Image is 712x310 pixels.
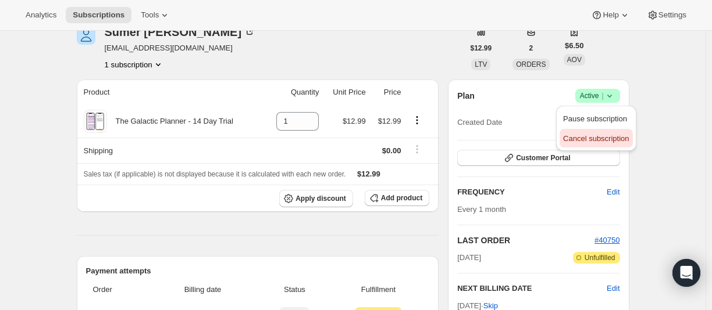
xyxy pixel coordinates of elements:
span: [EMAIL_ADDRESS][DOMAIN_NAME] [105,42,256,54]
button: Subscriptions [66,7,131,23]
span: Analytics [26,10,56,20]
span: Sales tax (if applicable) is not displayed because it is calculated with each new order. [84,170,346,178]
span: $12.99 [471,44,492,53]
span: Billing date [151,284,255,295]
th: Unit Price [322,80,369,105]
button: $12.99 [464,40,499,56]
button: Cancel subscription [560,129,632,147]
span: $0.00 [382,146,401,155]
button: Apply discount [279,190,353,207]
span: LTV [475,60,487,69]
span: Help [603,10,618,20]
span: Customer Portal [516,153,570,163]
span: $6.50 [565,40,584,52]
a: #40750 [594,236,620,244]
span: Status [262,284,327,295]
button: Tools [134,7,177,23]
button: Add product [365,190,429,206]
button: Product actions [408,114,426,127]
th: Price [369,80,405,105]
span: $12.99 [343,117,366,125]
th: Order [86,277,147,302]
button: #40750 [594,235,620,246]
div: Sumer [PERSON_NAME] [105,26,256,38]
h2: FREQUENCY [457,186,607,198]
span: Sumer Barnett [77,26,95,45]
button: 2 [522,40,540,56]
button: Shipping actions [408,143,426,156]
div: Open Intercom Messenger [672,259,700,287]
span: $12.99 [378,117,401,125]
span: Tools [141,10,159,20]
span: Apply discount [296,194,346,203]
h2: LAST ORDER [457,235,594,246]
th: Quantity [265,80,323,105]
span: Edit [607,186,620,198]
h2: Plan [457,90,475,102]
span: Active [580,90,615,102]
button: Product actions [105,59,164,70]
button: Analytics [19,7,63,23]
div: The Galactic Planner - 14 Day Trial [107,116,233,127]
span: | [601,91,603,100]
span: Fulfillment [334,284,422,295]
span: Add product [381,193,422,203]
span: [DATE] · [457,301,498,310]
span: [DATE] [457,252,481,264]
span: Every 1 month [457,205,506,214]
button: Settings [640,7,693,23]
span: ORDERS [516,60,546,69]
button: Customer Portal [457,150,620,166]
h2: NEXT BILLING DATE [457,283,607,294]
th: Shipping [77,138,265,163]
button: Edit [607,283,620,294]
span: Unfulfilled [585,253,615,262]
th: Product [77,80,265,105]
span: Subscriptions [73,10,124,20]
span: Created Date [457,117,502,128]
span: Settings [658,10,686,20]
span: $12.99 [357,170,380,178]
button: Help [584,7,637,23]
h2: Payment attempts [86,265,430,277]
span: 2 [529,44,533,53]
span: AOV [567,56,582,64]
span: Pause subscription [563,114,627,123]
img: product img [85,110,105,133]
span: Cancel subscription [563,134,629,143]
button: Pause subscription [560,109,632,128]
button: Edit [600,183,626,201]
